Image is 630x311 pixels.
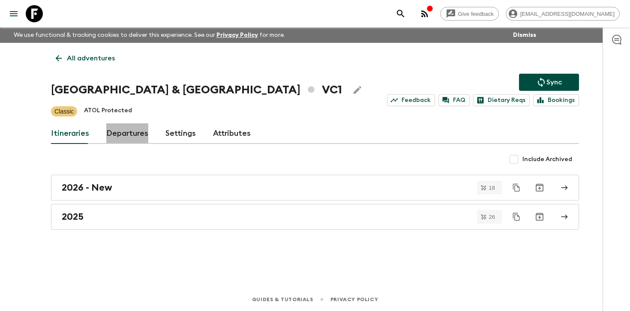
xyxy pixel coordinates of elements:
[62,182,112,193] h2: 2026 - New
[349,81,366,99] button: Edit Adventure Title
[473,94,530,106] a: Dietary Reqs
[392,5,409,22] button: search adventures
[10,27,288,43] p: We use functional & tracking cookies to deliver this experience. See our for more.
[54,107,74,116] p: Classic
[62,211,84,222] h2: 2025
[5,5,22,22] button: menu
[51,50,120,67] a: All adventures
[511,29,538,41] button: Dismiss
[67,53,115,63] p: All adventures
[51,81,342,99] h1: [GEOGRAPHIC_DATA] & [GEOGRAPHIC_DATA] VC1
[484,214,500,220] span: 26
[213,123,251,144] a: Attributes
[438,94,470,106] a: FAQ
[252,295,313,304] a: Guides & Tutorials
[51,175,579,200] a: 2026 - New
[509,209,524,224] button: Duplicate
[106,123,148,144] a: Departures
[453,11,498,17] span: Give feedback
[506,7,620,21] div: [EMAIL_ADDRESS][DOMAIN_NAME]
[519,74,579,91] button: Sync adventure departures to the booking engine
[509,180,524,195] button: Duplicate
[516,11,619,17] span: [EMAIL_ADDRESS][DOMAIN_NAME]
[51,123,89,144] a: Itineraries
[531,208,548,225] button: Archive
[330,295,378,304] a: Privacy Policy
[216,32,258,38] a: Privacy Policy
[533,94,579,106] a: Bookings
[531,179,548,196] button: Archive
[84,106,132,117] p: ATOL Protected
[51,204,579,230] a: 2025
[165,123,196,144] a: Settings
[546,77,562,87] p: Sync
[387,94,435,106] a: Feedback
[484,185,500,191] span: 18
[522,155,572,164] span: Include Archived
[440,7,499,21] a: Give feedback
